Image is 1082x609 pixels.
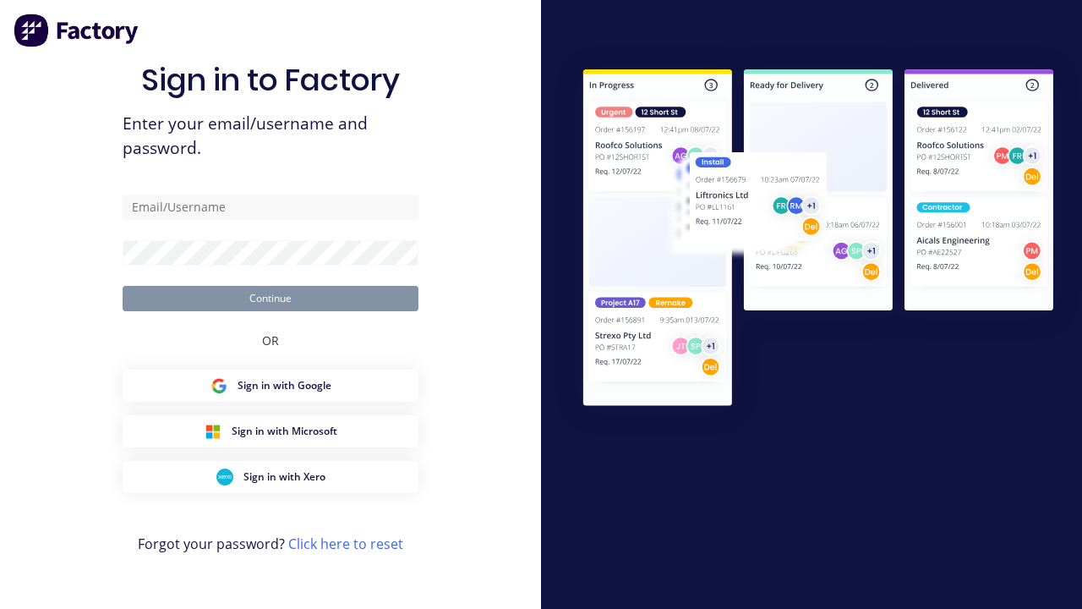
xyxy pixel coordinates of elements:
h1: Sign in to Factory [141,62,400,98]
button: Microsoft Sign inSign in with Microsoft [123,415,418,447]
button: Google Sign inSign in with Google [123,370,418,402]
span: Sign in with Microsoft [232,424,337,439]
img: Factory [14,14,140,47]
span: Enter your email/username and password. [123,112,418,161]
span: Forgot your password? [138,534,403,554]
div: OR [262,311,279,370]
span: Sign in with Xero [243,469,325,485]
img: Sign in [555,43,1082,436]
input: Email/Username [123,195,418,220]
img: Microsoft Sign in [205,423,221,440]
a: Click here to reset [288,535,403,553]
img: Google Sign in [210,377,227,394]
img: Xero Sign in [216,469,233,486]
button: Continue [123,286,418,311]
button: Xero Sign inSign in with Xero [123,461,418,493]
span: Sign in with Google [238,378,331,393]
